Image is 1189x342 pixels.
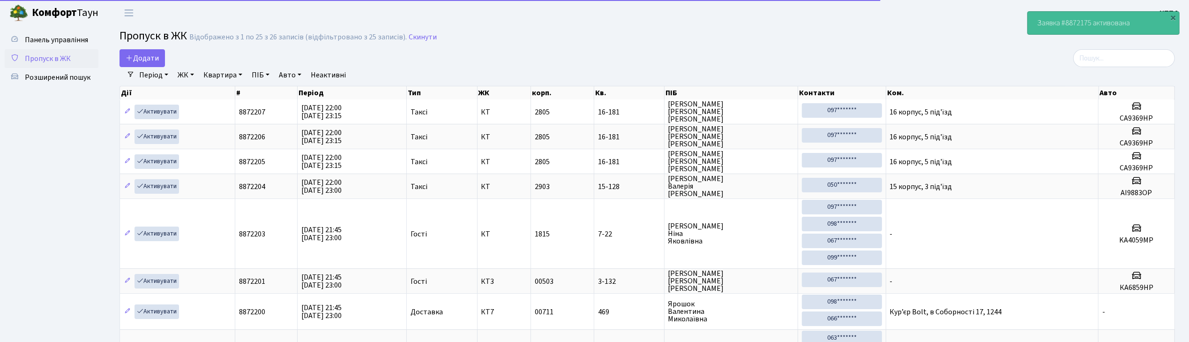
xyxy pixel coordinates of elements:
[481,133,527,141] span: КТ
[301,128,342,146] span: [DATE] 22:00 [DATE] 23:15
[25,53,71,64] span: Пропуск в ЖК
[1102,114,1171,123] h5: CA9369HP
[1099,86,1175,99] th: Авто
[598,158,660,166] span: 16-181
[531,86,594,99] th: корп.
[535,157,550,167] span: 2805
[1102,189,1171,198] h5: АІ9883ОР
[481,230,527,238] span: КТ
[1073,49,1175,67] input: Пошук...
[481,308,527,316] span: КТ7
[135,304,179,319] a: Активувати
[200,67,246,83] a: Квартира
[301,177,342,196] span: [DATE] 22:00 [DATE] 23:00
[239,132,265,142] span: 8872206
[409,33,437,42] a: Скинути
[598,230,660,238] span: 7-22
[1028,12,1179,34] div: Заявка #8872175 активована
[535,182,550,192] span: 2903
[9,4,28,23] img: logo.png
[174,67,198,83] a: ЖК
[120,86,235,99] th: Дії
[307,67,350,83] a: Неактивні
[411,183,427,190] span: Таксі
[481,108,527,116] span: КТ
[668,100,794,123] span: [PERSON_NAME] [PERSON_NAME] [PERSON_NAME]
[886,86,1099,99] th: Ком.
[411,308,443,316] span: Доставка
[668,270,794,292] span: [PERSON_NAME] [PERSON_NAME] [PERSON_NAME]
[1102,139,1171,148] h5: CA9369HP
[135,154,179,169] a: Активувати
[535,132,550,142] span: 2805
[135,129,179,144] a: Активувати
[407,86,477,99] th: Тип
[235,86,298,99] th: #
[411,230,427,238] span: Гості
[120,28,187,44] span: Пропуск в ЖК
[301,103,342,121] span: [DATE] 22:00 [DATE] 23:15
[481,278,527,285] span: КТ3
[598,278,660,285] span: 3-132
[890,229,893,239] span: -
[798,86,886,99] th: Контакти
[1102,307,1105,317] span: -
[535,307,553,317] span: 00711
[239,107,265,117] span: 8872207
[481,183,527,190] span: КТ
[1169,13,1178,22] div: ×
[239,229,265,239] span: 8872203
[25,35,88,45] span: Панель управління
[890,182,952,192] span: 15 корпус, 3 під'їзд
[668,300,794,323] span: Ярошок Валентина Миколаївна
[668,222,794,245] span: [PERSON_NAME] Ніна Яковлівна
[411,278,427,285] span: Гості
[1159,8,1178,19] a: КПП4
[411,133,427,141] span: Таксі
[411,108,427,116] span: Таксі
[594,86,664,99] th: Кв.
[117,5,141,21] button: Переключити навігацію
[598,133,660,141] span: 16-181
[120,49,165,67] a: Додати
[239,182,265,192] span: 8872204
[32,5,77,20] b: Комфорт
[535,229,550,239] span: 1815
[481,158,527,166] span: КТ
[598,183,660,190] span: 15-128
[665,86,799,99] th: ПІБ
[135,179,179,194] a: Активувати
[239,276,265,287] span: 8872201
[890,157,952,167] span: 16 корпус, 5 під'їзд
[668,150,794,173] span: [PERSON_NAME] [PERSON_NAME] [PERSON_NAME]
[5,68,98,87] a: Розширений пошук
[32,5,98,21] span: Таун
[890,132,952,142] span: 16 корпус, 5 під'їзд
[1102,236,1171,245] h5: KA4059MP
[301,225,342,243] span: [DATE] 21:45 [DATE] 23:00
[890,276,893,287] span: -
[239,157,265,167] span: 8872205
[301,303,342,321] span: [DATE] 21:45 [DATE] 23:00
[135,227,179,241] a: Активувати
[126,53,159,63] span: Додати
[668,175,794,198] span: [PERSON_NAME] Валерія [PERSON_NAME]
[5,30,98,49] a: Панель управління
[25,72,90,83] span: Розширений пошук
[135,105,179,119] a: Активувати
[135,274,179,289] a: Активувати
[301,272,342,290] span: [DATE] 21:45 [DATE] 23:00
[1102,283,1171,292] h5: КА6859НР
[275,67,305,83] a: Авто
[248,67,273,83] a: ПІБ
[535,107,550,117] span: 2805
[135,67,172,83] a: Період
[1159,8,1178,18] b: КПП4
[535,276,553,287] span: 00503
[598,308,660,316] span: 469
[298,86,407,99] th: Період
[239,307,265,317] span: 8872200
[890,107,952,117] span: 16 корпус, 5 під'їзд
[411,158,427,166] span: Таксі
[598,108,660,116] span: 16-181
